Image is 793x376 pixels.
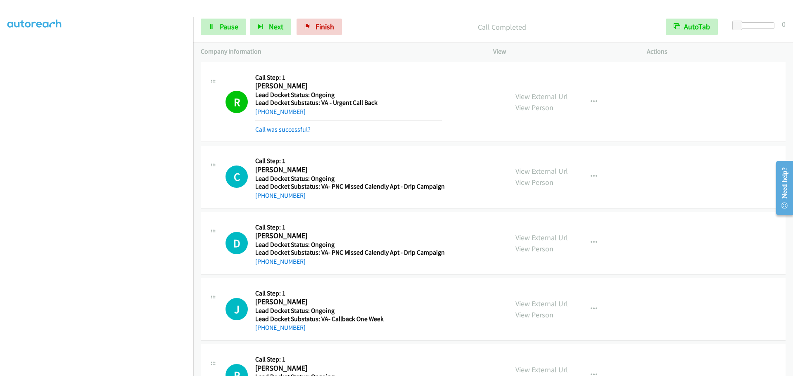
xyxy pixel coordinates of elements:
span: Finish [316,22,334,31]
h5: Lead Docket Status: Ongoing [255,91,442,99]
a: [PHONE_NUMBER] [255,192,306,199]
h5: Lead Docket Substatus: VA- PNC Missed Calendly Apt - Drip Campaign [255,248,445,257]
a: View External Url [515,365,568,374]
div: Delay between calls (in seconds) [736,22,774,29]
a: Pause [201,19,246,35]
h1: D [226,232,248,254]
a: View External Url [515,166,568,176]
a: [PHONE_NUMBER] [255,324,306,331]
a: Call was successful? [255,125,311,133]
h2: [PERSON_NAME] [255,165,442,175]
p: Actions [647,47,786,57]
h5: Lead Docket Status: Ongoing [255,307,442,315]
p: Call Completed [353,21,651,33]
h5: Call Step: 1 [255,223,445,232]
h5: Lead Docket Substatus: VA- PNC Missed Calendly Apt - Drip Campaign [255,182,445,191]
div: 0 [782,19,786,30]
button: AutoTab [666,19,718,35]
p: View [493,47,632,57]
h5: Call Step: 1 [255,289,442,298]
div: The call is yet to be attempted [226,232,248,254]
h1: J [226,298,248,320]
span: Next [269,22,283,31]
a: View Person [515,177,553,187]
a: View External Url [515,299,568,308]
div: The call is yet to be attempted [226,166,248,188]
h5: Lead Docket Substatus: VA - Urgent Call Back [255,99,442,107]
a: View Person [515,310,553,319]
iframe: Resource Center [769,155,793,221]
h2: [PERSON_NAME] [255,231,442,241]
a: View External Url [515,233,568,242]
h5: Lead Docket Status: Ongoing [255,175,445,183]
a: [PHONE_NUMBER] [255,258,306,265]
h5: Lead Docket Status: Ongoing [255,241,445,249]
h5: Call Step: 1 [255,157,445,165]
h2: [PERSON_NAME] [255,81,442,91]
div: The call is yet to be attempted [226,298,248,320]
a: [PHONE_NUMBER] [255,108,306,116]
h2: [PERSON_NAME] [255,297,442,307]
h2: [PERSON_NAME] [255,364,442,373]
h5: Call Step: 1 [255,73,442,82]
a: View Person [515,244,553,253]
a: Finish [297,19,342,35]
a: View External Url [515,92,568,101]
h1: C [226,166,248,188]
span: Pause [220,22,238,31]
h5: Lead Docket Substatus: VA- Callback One Week [255,315,442,323]
a: View Person [515,103,553,112]
h1: R [226,91,248,113]
h5: Call Step: 1 [255,355,442,364]
p: Company Information [201,47,478,57]
button: Next [250,19,291,35]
